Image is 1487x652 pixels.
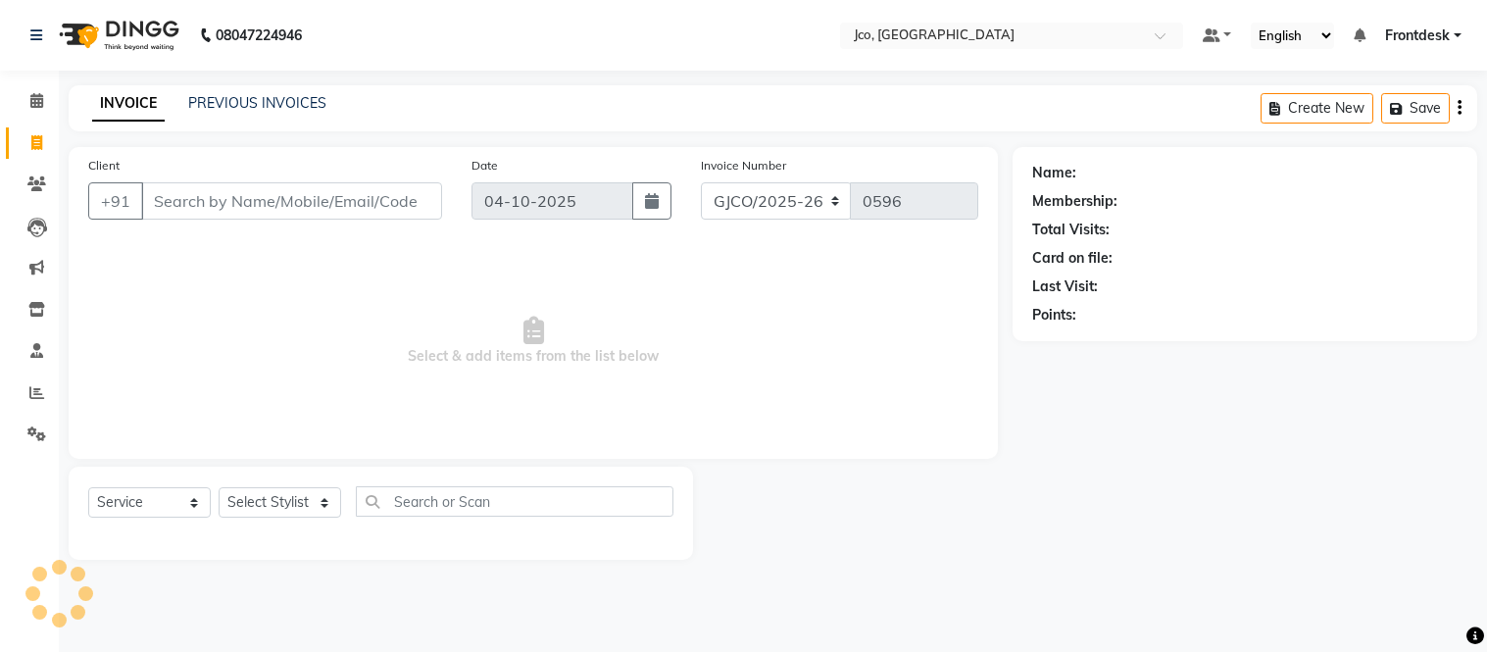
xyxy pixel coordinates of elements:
input: Search by Name/Mobile/Email/Code [141,182,442,220]
div: Last Visit: [1032,276,1098,297]
a: INVOICE [92,86,165,122]
div: Name: [1032,163,1076,183]
label: Invoice Number [701,157,786,175]
a: PREVIOUS INVOICES [188,94,326,112]
label: Client [88,157,120,175]
b: 08047224946 [216,8,302,63]
button: +91 [88,182,143,220]
input: Search or Scan [356,486,673,517]
div: Total Visits: [1032,220,1110,240]
div: Points: [1032,305,1076,326]
button: Create New [1261,93,1373,124]
div: Card on file: [1032,248,1113,269]
span: Select & add items from the list below [88,243,978,439]
div: Membership: [1032,191,1117,212]
img: logo [50,8,184,63]
span: Frontdesk [1385,25,1450,46]
button: Save [1381,93,1450,124]
label: Date [471,157,498,175]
